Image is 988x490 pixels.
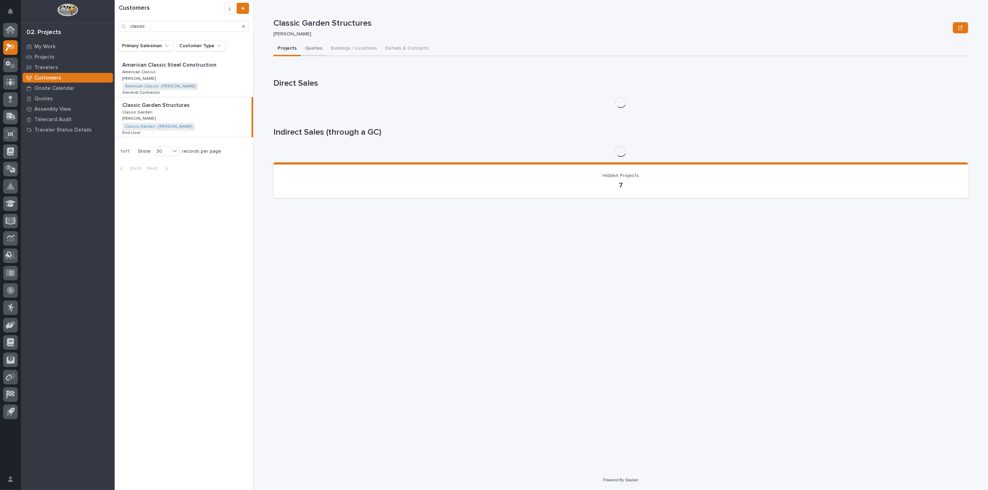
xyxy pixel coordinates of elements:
[273,127,968,137] h1: Indirect Sales (through a GC)
[21,41,115,52] a: My Work
[301,42,327,56] button: Quotes
[21,125,115,135] a: Traveler Status Details
[34,96,53,102] p: Quotes
[115,143,135,160] p: 1 of 1
[122,101,191,109] p: Classic Garden Structures
[26,29,61,36] div: 02. Projects
[125,84,195,89] a: American Classic - [PERSON_NAME]
[9,8,18,19] div: Notifications
[34,65,58,71] p: Travelers
[122,89,162,95] p: General Contractor
[122,109,154,115] p: Classic Garden
[381,42,433,56] button: Details & Contacts
[282,181,960,189] p: 7
[147,165,162,171] span: Next
[34,44,56,50] p: My Work
[122,129,142,135] p: End User
[34,75,61,81] p: Customers
[21,114,115,125] a: Timecard Audit
[273,31,947,37] p: [PERSON_NAME]
[34,54,55,60] p: Projects
[119,40,173,51] button: Primary Salesman
[182,149,221,154] p: records per page
[273,18,950,28] p: Classic Garden Structures
[144,165,173,171] button: Next
[115,57,253,97] a: American Classic Steel ConstructionAmerican Classic Steel Construction American ClassicAmerican C...
[273,42,301,56] button: Projects
[34,117,72,123] p: Timecard Audit
[273,78,968,88] h1: Direct Sales
[21,73,115,83] a: Customers
[327,42,381,56] button: Buildings / Locations
[34,85,75,92] p: Onsite Calendar
[125,124,192,129] a: Classic Garden - [PERSON_NAME]
[122,60,218,68] p: American Classic Steel Construction
[21,62,115,73] a: Travelers
[115,165,144,171] button: Back
[3,4,18,19] button: Notifications
[21,83,115,93] a: Onsite Calendar
[115,97,253,137] a: Classic Garden StructuresClassic Garden Structures Classic GardenClassic Garden [PERSON_NAME][PER...
[603,173,639,178] span: Hidden Projects
[34,127,92,133] p: Traveler Status Details
[34,106,71,112] p: Assembly View
[21,104,115,114] a: Assembly View
[122,115,157,121] p: [PERSON_NAME]
[138,149,150,154] p: Show
[122,68,157,75] p: American Classic
[119,21,249,32] input: Search
[21,52,115,62] a: Projects
[57,3,78,16] img: Workspace Logo
[122,75,157,81] p: [PERSON_NAME]
[119,5,224,12] h1: Customers
[176,40,226,51] button: Customer Type
[21,93,115,104] a: Quotes
[126,165,141,171] span: Back
[154,148,170,155] div: 30
[603,478,638,482] a: Powered By Stacker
